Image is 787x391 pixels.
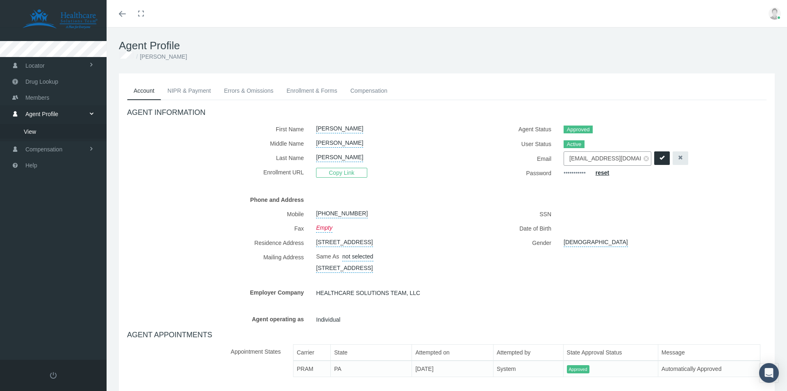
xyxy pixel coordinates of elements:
a: Empty [316,221,332,233]
label: Email [453,151,557,166]
label: User Status [453,137,557,151]
label: First Name [127,122,310,136]
label: Agent operating as [127,312,310,326]
td: System [493,361,563,377]
a: Copy Link [316,169,367,176]
label: Mailing Address [127,250,310,273]
td: [DATE] [412,361,493,377]
label: Middle Name [127,136,310,151]
span: Drug Lookup [25,74,58,89]
a: Compensation [344,82,394,100]
a: [STREET_ADDRESS] [316,236,373,247]
a: NIPR & Payment [161,82,218,100]
span: Active [564,140,585,149]
a: Account [127,82,161,100]
span: Help [25,158,37,173]
span: Copy Link [316,168,367,178]
td: PA [331,361,412,377]
a: Enrollment & Forms [280,82,344,100]
th: State Approval Status [563,344,658,361]
span: Individual [316,313,340,326]
label: Mobile [127,207,310,221]
span: Approved [567,365,589,374]
a: not selected [342,250,373,261]
td: PRAM [293,361,331,377]
label: SSN [453,207,557,221]
td: Automatically Approved [658,361,760,377]
h4: AGENT INFORMATION [127,108,767,117]
label: Last Name [127,151,310,165]
div: Open Intercom Messenger [759,363,779,383]
th: State [331,344,412,361]
span: HEALTHCARE SOLUTIONS TEAM, LLC [316,287,420,299]
img: user-placeholder.jpg [769,7,781,20]
a: reset [596,169,609,176]
th: Carrier [293,344,331,361]
a: ••••••••••• [564,166,586,180]
label: Agent Status [453,122,557,137]
li: [PERSON_NAME] [134,52,187,61]
a: [STREET_ADDRESS] [316,261,373,273]
label: Residence Address [127,236,310,250]
span: Approved [564,126,593,134]
label: Appointment States [127,344,287,384]
span: Members [25,90,49,105]
a: [PERSON_NAME] [316,151,363,162]
label: Date of Birth [453,221,557,236]
th: Attempted on [412,344,493,361]
label: Fax [127,221,310,236]
h4: AGENT APPOINTMENTS [127,331,767,340]
span: Same As [316,253,339,260]
span: Locator [25,58,45,73]
label: Password [453,166,557,180]
label: Gender [453,236,557,250]
th: Attempted by [493,344,563,361]
a: [PERSON_NAME] [316,122,363,133]
a: [DEMOGRAPHIC_DATA] [564,236,628,247]
span: Compensation [25,142,62,157]
h1: Agent Profile [119,39,775,52]
span: Agent Profile [25,106,58,122]
img: HEALTHCARE SOLUTIONS TEAM, LLC [11,9,109,30]
th: Message [658,344,760,361]
label: Enrollment URL [127,165,310,180]
a: [PERSON_NAME] [316,136,363,148]
a: Errors & Omissions [217,82,280,100]
label: Phone and Address [127,192,310,207]
span: View [24,125,36,139]
a: [PHONE_NUMBER] [316,207,368,218]
label: Employer Company [127,285,310,300]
